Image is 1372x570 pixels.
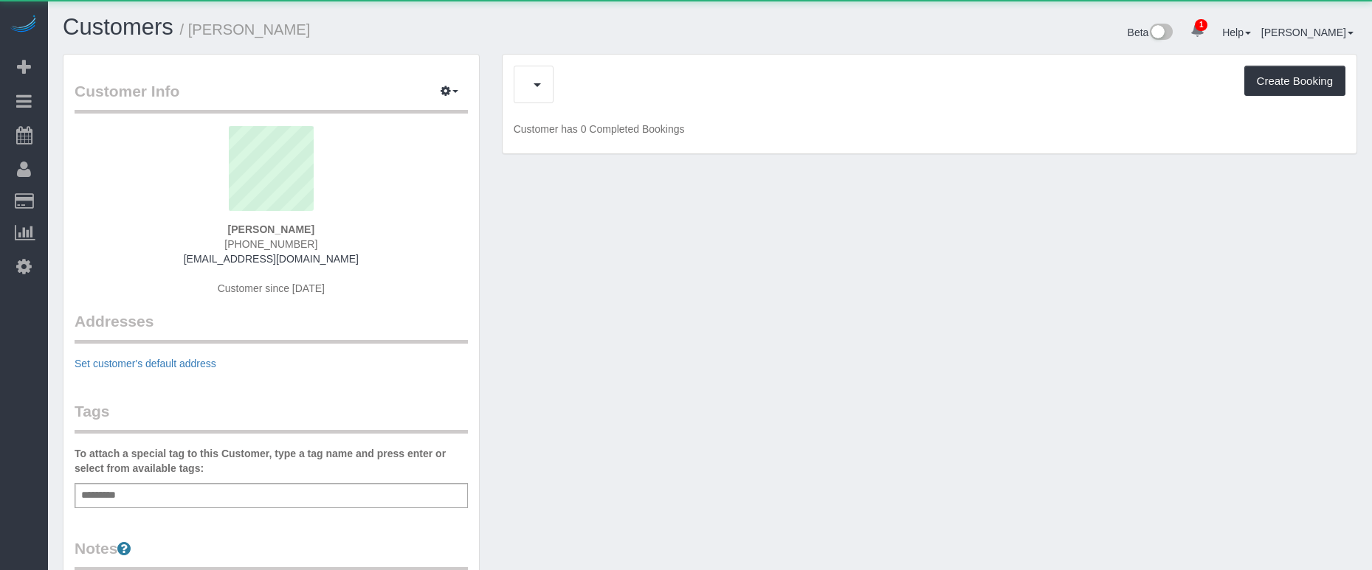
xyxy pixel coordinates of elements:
[1222,27,1251,38] a: Help
[1261,27,1354,38] a: [PERSON_NAME]
[9,15,38,35] img: Automaid Logo
[63,14,173,40] a: Customers
[75,446,468,476] label: To attach a special tag to this Customer, type a tag name and press enter or select from availabl...
[218,282,325,294] span: Customer since [DATE]
[75,400,468,434] legend: Tags
[1195,19,1207,31] span: 1
[1183,15,1212,47] a: 1
[75,80,468,114] legend: Customer Info
[180,21,311,38] small: / [PERSON_NAME]
[514,122,1345,136] p: Customer has 0 Completed Bookings
[1128,27,1173,38] a: Beta
[228,223,314,235] strong: [PERSON_NAME]
[224,238,317,250] span: [PHONE_NUMBER]
[184,253,359,265] a: [EMAIL_ADDRESS][DOMAIN_NAME]
[1244,66,1345,97] button: Create Booking
[1148,24,1173,43] img: New interface
[75,358,216,369] a: Set customer's default address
